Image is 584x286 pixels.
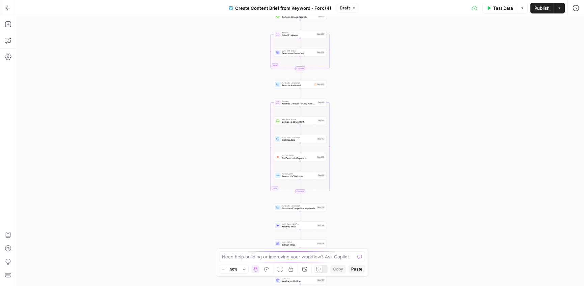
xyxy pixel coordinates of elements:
g: Edge from step_207-iteration-end to step_209 [300,70,301,80]
div: Complete [295,189,305,193]
span: Iteration [282,31,315,34]
span: LLM · GPT-5 [282,241,315,244]
g: Edge from step_90 to step_192 [300,125,301,134]
div: Step 214 [316,242,325,245]
div: Step 96 [317,174,325,177]
span: Analyze Titles [282,225,315,228]
div: Step 192 [317,137,325,140]
span: Paste [351,266,362,272]
g: Edge from step_212 to step_198 [300,211,301,221]
span: Format JSON Output [282,175,316,178]
button: Draft [337,4,359,12]
div: Web Page ScrapeScrape Page ContentStep 90 [274,117,326,125]
span: Web Page Scrape [282,118,316,121]
span: Run Code · JavaScript [282,204,315,207]
div: SEO ResearchGet Semrush KeywordsStep 206 [274,153,326,161]
div: Step 209 [314,83,325,86]
span: Iteration [282,100,316,102]
div: LLM · GPT-5Extract TitlesStep 214 [274,240,326,248]
g: Edge from step_207 to step_208 [300,38,301,48]
div: Format JSONFormat JSON OutputStep 96 [274,171,326,179]
span: LLM · O3 [282,277,315,280]
button: Paste [349,265,365,274]
div: Step 206 [316,156,325,159]
span: Publish [534,5,550,11]
div: Step 207 [316,33,325,36]
span: SEO Research [282,154,315,157]
span: 50% [230,266,238,272]
span: Extract Titles [282,243,315,247]
div: Step 89 [317,101,325,104]
span: Run Code · JavaScript [282,136,315,139]
g: Edge from step_209 to step_89 [300,88,301,98]
span: Analyze Content for Top Ranking Pages [282,102,316,105]
g: Edge from step_51 to step_207 [300,20,301,30]
button: Publish [530,3,554,13]
span: Format JSON [282,172,316,175]
div: Run Code · JavaScriptGet HeadersStep 192 [274,135,326,143]
div: Run Code · JavaScriptStructure Competitor KeywordsStep 212 [274,203,326,211]
g: Edge from step_206 to step_96 [300,161,301,171]
span: Remove irrelevant [282,84,312,87]
div: Step 90 [317,119,325,122]
span: Copy [333,266,343,272]
span: Run Code · JavaScript [282,82,312,84]
span: Get Headers [282,138,315,142]
div: Step 212 [317,206,325,209]
span: Test Data [493,5,513,11]
g: Edge from step_89-iteration-end to step_212 [300,193,301,203]
div: LoopIterationLabel if relevantStep 207 [274,30,326,38]
span: Perform Google Search [282,15,316,19]
button: Test Data [482,3,517,13]
span: LLM · GPT-5 Mini [282,50,315,52]
div: LoopIterationAnalyze Content for Top Ranking PagesStep 89 [274,98,326,106]
div: LLM · O3Analysis + OutlineStep 197 [274,276,326,284]
g: Edge from step_89 to step_90 [300,106,301,116]
div: Complete [295,66,305,70]
div: Step 51 [318,14,325,18]
div: LLM · GPT-5 MiniDetermine if relevantStep 208 [274,48,326,56]
button: Copy [330,265,346,274]
span: Create Content Brief from Keyword - Fork (4) [235,5,331,11]
div: LLM · Gemini 2.5 ProAnalyze TitlesStep 198 [274,221,326,229]
img: ey5lt04xp3nqzrimtu8q5fsyor3u [276,156,280,159]
div: Step 198 [317,224,325,227]
span: Label if relevant [282,34,315,37]
div: Perform Google SearchStep 51 [274,12,326,20]
span: Analysis + Outline [282,280,315,283]
span: Scrape Page Content [282,120,316,124]
span: LLM · Gemini 2.5 Pro [282,223,315,225]
span: Determine if relevant [282,52,315,55]
div: Complete [274,66,326,70]
div: Run Code · JavaScriptRemove irrelevantStep 209 [274,80,326,88]
span: Get Semrush Keywords [282,157,315,160]
g: Edge from step_192 to step_206 [300,143,301,153]
div: Complete [274,189,326,193]
span: Structure Competitor Keywords [282,207,315,210]
span: Draft [340,5,350,11]
div: Step 197 [317,279,325,282]
button: Create Content Brief from Keyword - Fork (4) [225,3,335,13]
g: Edge from step_198 to step_214 [300,229,301,239]
div: Step 208 [316,51,325,54]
